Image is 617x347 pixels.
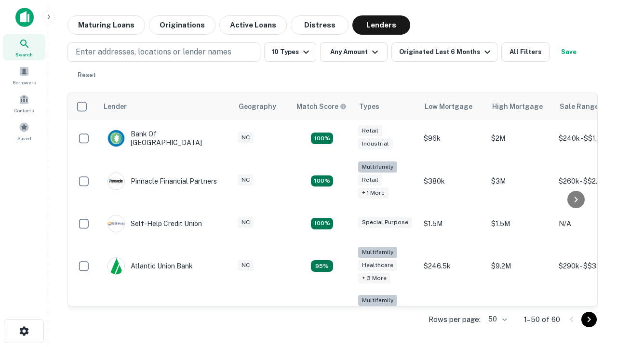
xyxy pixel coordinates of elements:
div: Low Mortgage [425,101,472,112]
div: NC [238,260,254,271]
td: $2M [486,120,554,157]
button: Save your search to get updates of matches that match your search criteria. [553,42,584,62]
iframe: Chat Widget [569,239,617,285]
div: Healthcare [358,260,397,271]
td: $3.2M [486,290,554,339]
button: Originated Last 6 Months [391,42,497,62]
span: Borrowers [13,79,36,86]
div: Retail [358,125,382,136]
td: $96k [419,120,486,157]
div: 50 [484,312,509,326]
th: Low Mortgage [419,93,486,120]
img: picture [108,215,124,232]
h6: Match Score [296,101,345,112]
button: All Filters [501,42,550,62]
th: Geography [233,93,291,120]
div: Matching Properties: 9, hasApolloMatch: undefined [311,260,333,272]
td: $1.5M [486,205,554,242]
td: $1.5M [419,205,486,242]
div: Atlantic Union Bank [107,257,193,275]
img: picture [108,258,124,274]
button: Enter addresses, locations or lender names [67,42,260,62]
td: $380k [419,157,486,205]
div: Pinnacle Financial Partners [107,173,217,190]
span: Search [15,51,33,58]
button: Go to next page [581,312,597,327]
button: Originations [149,15,215,35]
th: Types [353,93,419,120]
a: Saved [3,118,45,144]
div: + 1 more [358,187,389,199]
div: NC [238,174,254,186]
div: Types [359,101,379,112]
div: Originated Last 6 Months [399,46,493,58]
td: $3M [486,157,554,205]
span: Contacts [14,107,34,114]
img: picture [108,130,124,147]
a: Borrowers [3,62,45,88]
button: Lenders [352,15,410,35]
p: Enter addresses, locations or lender names [76,46,231,58]
th: Lender [98,93,233,120]
div: Matching Properties: 17, hasApolloMatch: undefined [311,175,333,187]
button: Distress [291,15,349,35]
td: $246.5k [419,242,486,291]
a: Contacts [3,90,45,116]
div: High Mortgage [492,101,543,112]
div: Lender [104,101,127,112]
button: Active Loans [219,15,287,35]
div: Matching Properties: 11, hasApolloMatch: undefined [311,218,333,229]
div: The Fidelity Bank [107,306,186,323]
a: Search [3,34,45,60]
img: picture [108,173,124,189]
button: Any Amount [320,42,388,62]
th: High Mortgage [486,93,554,120]
div: Special Purpose [358,217,412,228]
div: + 3 more [358,273,390,284]
button: Reset [71,66,102,85]
div: Self-help Credit Union [107,215,202,232]
td: $246k [419,290,486,339]
div: NC [238,132,254,143]
div: Sale Range [560,101,599,112]
span: Saved [17,134,31,142]
th: Capitalize uses an advanced AI algorithm to match your search with the best lender. The match sco... [291,93,353,120]
button: Maturing Loans [67,15,145,35]
div: Industrial [358,138,393,149]
div: Matching Properties: 15, hasApolloMatch: undefined [311,133,333,144]
div: Multifamily [358,161,397,173]
button: 10 Types [264,42,316,62]
div: Geography [239,101,276,112]
div: Bank Of [GEOGRAPHIC_DATA] [107,130,223,147]
img: capitalize-icon.png [15,8,34,27]
div: Multifamily [358,247,397,258]
div: Multifamily [358,295,397,306]
div: NC [238,217,254,228]
div: Retail [358,174,382,186]
td: $9.2M [486,242,554,291]
p: Rows per page: [429,314,481,325]
div: Capitalize uses an advanced AI algorithm to match your search with the best lender. The match sco... [296,101,347,112]
p: 1–50 of 60 [524,314,560,325]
